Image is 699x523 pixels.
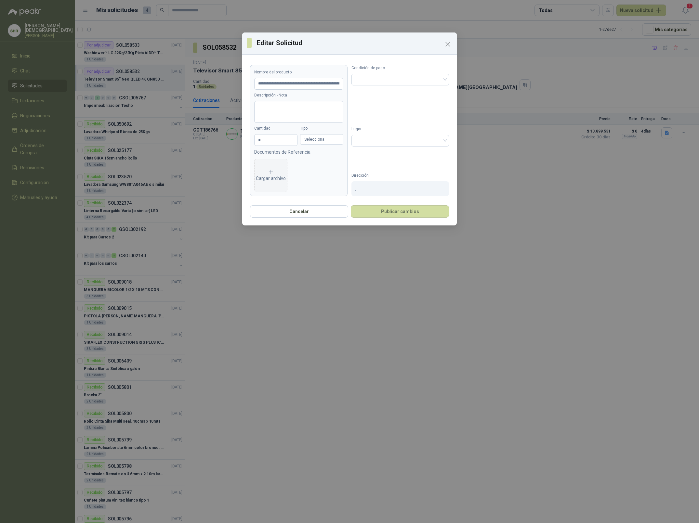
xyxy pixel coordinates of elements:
button: Cancelar [250,205,348,218]
label: Tipo [300,125,343,132]
label: Nombre del producto [254,69,343,75]
label: Lugar [351,126,449,132]
div: Cargar archivo [256,169,286,182]
label: Dirección [351,172,449,179]
label: Condición de pago [351,65,449,71]
div: Selecciona [300,134,343,145]
div: , [351,181,449,196]
label: Descripción - Nota [254,92,343,98]
button: Close [442,39,453,49]
h3: Editar Solicitud [257,38,452,48]
p: Documentos de Referencia [254,148,343,156]
label: Cantidad [254,125,297,132]
button: Publicar cambios [351,205,449,218]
